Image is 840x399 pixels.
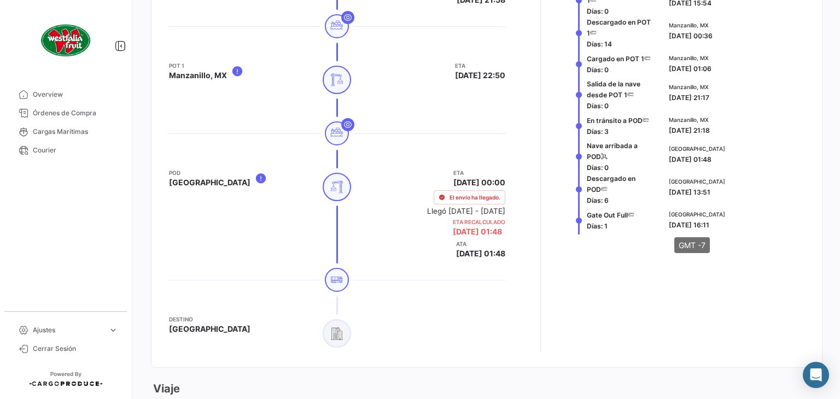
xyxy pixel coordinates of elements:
span: Manzanillo, MX [669,115,710,124]
h3: Viaje [151,381,180,396]
span: [GEOGRAPHIC_DATA] [169,177,250,188]
span: Días: 3 [587,127,609,136]
span: Días: 1 [587,222,608,230]
app-card-info-title: Destino [169,315,250,324]
span: Manzanillo, MX [669,21,713,30]
span: Overview [33,90,118,99]
span: Nave arribada a POD [587,142,638,161]
app-card-info-title: POD [169,168,250,177]
a: Órdenes de Compra [9,104,122,122]
span: [DATE] 01:48 [453,227,502,236]
a: Courier [9,141,122,160]
div: Abrir Intercom Messenger [803,362,829,388]
span: Gate Out Full [587,211,628,219]
app-card-info-title: ATA [456,239,505,248]
span: expand_more [108,325,118,335]
span: [GEOGRAPHIC_DATA] [169,324,250,335]
span: Manzanillo, MX [669,54,711,62]
span: Órdenes de Compra [33,108,118,118]
span: Manzanillo, MX [669,83,709,91]
a: Overview [9,85,122,104]
span: [DATE] 00:00 [453,177,505,188]
span: Manzanillo, MX [169,70,227,81]
span: Salida de la nave desde POT 1 [587,80,640,99]
span: Días: 0 [587,102,609,110]
a: Cargas Marítimas [9,122,122,141]
img: client-50.png [38,13,93,68]
app-card-info-title: POT 1 [169,61,227,70]
span: Cargas Marítimas [33,127,118,137]
span: [GEOGRAPHIC_DATA] [669,210,725,219]
span: Días: 0 [587,66,609,74]
div: GMT -7 [674,237,710,253]
span: [DATE] 01:48 [456,248,505,259]
span: [GEOGRAPHIC_DATA] [669,177,725,186]
app-card-info-title: ETA Recalculado [453,218,505,226]
span: Courier [33,145,118,155]
span: Días: 14 [587,40,612,48]
app-card-info-title: ETA [455,61,505,70]
span: Días: 0 [587,163,609,172]
app-card-info-title: ETA [453,168,505,177]
span: [DATE] 01:06 [669,64,711,73]
span: El envío ha llegado. [450,193,500,202]
span: Días: 0 [587,7,609,15]
span: Cerrar Sesión [33,344,118,354]
span: [DATE] 01:48 [669,155,711,163]
span: [DATE] 21:18 [669,126,710,134]
span: [GEOGRAPHIC_DATA] [669,144,725,153]
span: Ajustes [33,325,104,335]
small: Llegó [DATE] - [DATE] [427,207,505,215]
span: Descargado en POT 1 [587,18,651,37]
span: Cargado en POT 1 [587,55,644,63]
span: [DATE] 21:17 [669,93,709,102]
span: [DATE] 00:36 [669,32,713,40]
span: Descargado en POD [587,174,635,193]
span: [DATE] 16:11 [669,221,709,229]
span: [DATE] 22:50 [455,70,505,81]
span: En tránsito a POD [587,116,643,125]
span: [DATE] 13:51 [669,188,710,196]
span: Días: 6 [587,196,609,204]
